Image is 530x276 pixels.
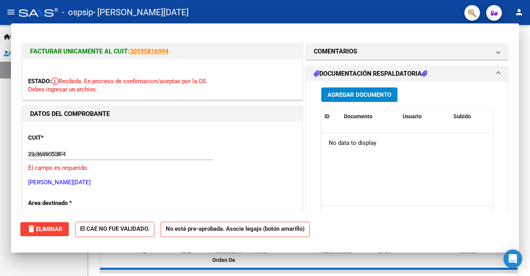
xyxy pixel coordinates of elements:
button: Agregar Documento [321,87,397,102]
div: 0 total [321,206,492,226]
button: Eliminar [20,222,69,236]
span: Eliminar [27,226,63,233]
span: Agregar Documento [328,91,391,98]
span: Documento [344,113,372,119]
strong: No está pre-aprobada. Asocie legajo (botón amarillo) [161,222,310,237]
span: Recibida. En proceso de confirmacion/aceptac por la OS. [51,78,208,85]
p: El campo es requerido [28,164,296,173]
mat-icon: delete [27,224,36,233]
span: Prestadores / Proveedores [4,49,75,58]
h1: COMENTARIOS [314,47,357,56]
datatable-header-cell: Documento [341,108,399,125]
span: ESTADO: [28,78,51,85]
span: ID [324,113,329,119]
p: [PERSON_NAME][DATE] [28,178,296,187]
span: - [PERSON_NAME][DATE] [93,4,189,21]
datatable-header-cell: Usuario [399,108,450,125]
mat-expansion-panel-header: DOCUMENTACIÓN RESPALDATORIA [306,66,508,82]
a: 30595816994 [130,48,168,55]
div: No data to display [321,133,492,153]
strong: DATOS DEL COMPROBANTE [30,110,110,118]
h1: DOCUMENTACIÓN RESPALDATORIA [314,69,427,78]
mat-icon: person [514,7,524,17]
datatable-header-cell: Acción [489,108,528,125]
span: FACTURAR UNICAMENTE AL CUIT: [30,48,130,55]
span: Facturado x Orden De [212,248,242,263]
span: - ospsip [62,4,93,21]
datatable-header-cell: Subido [450,108,489,125]
mat-icon: menu [6,7,16,17]
strong: El CAE NO FUE VALIDADO. [75,222,154,237]
div: DOCUMENTACIÓN RESPALDATORIA [306,82,508,244]
p: Debes ingresar un archivo. [28,85,296,94]
span: Usuario [403,113,422,119]
p: CUIT [28,134,109,142]
span: Subido [453,113,471,119]
div: Open Intercom Messenger [503,249,522,268]
datatable-header-cell: ID [321,108,341,125]
p: Area destinado * [28,199,109,208]
mat-expansion-panel-header: COMENTARIOS [306,44,508,59]
span: Inicio [4,32,24,41]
